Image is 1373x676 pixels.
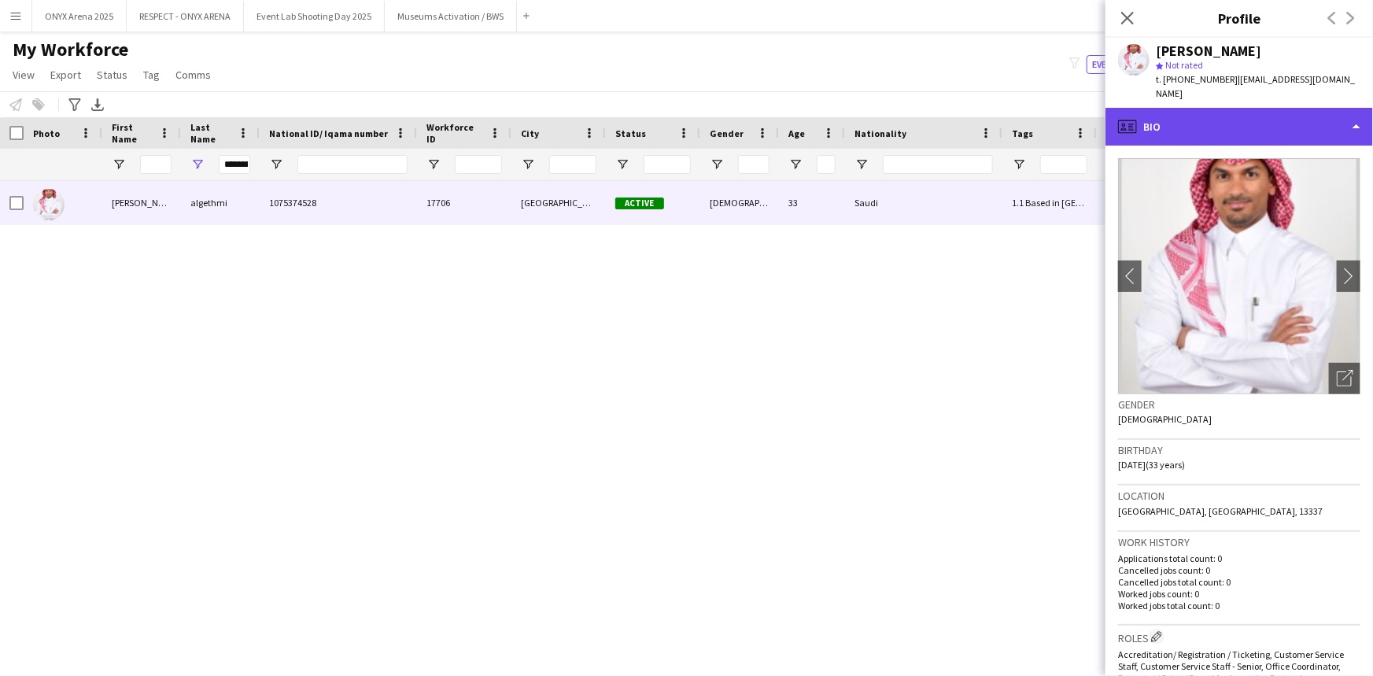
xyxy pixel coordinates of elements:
[1118,397,1360,412] h3: Gender
[1118,413,1212,425] span: [DEMOGRAPHIC_DATA]
[1156,44,1261,58] div: [PERSON_NAME]
[244,1,385,31] button: Event Lab Shooting Day 2025
[13,38,128,61] span: My Workforce
[615,198,664,209] span: Active
[219,155,250,174] input: Last Name Filter Input
[137,65,166,85] a: Tag
[1012,127,1033,139] span: Tags
[1118,158,1360,394] img: Crew avatar or photo
[1118,600,1360,611] p: Worked jobs total count: 0
[1105,8,1373,28] h3: Profile
[127,1,244,31] button: RESPECT - ONYX ARENA
[65,95,84,114] app-action-btn: Advanced filters
[1040,155,1087,174] input: Tags Filter Input
[1118,552,1360,564] p: Applications total count: 0
[140,155,172,174] input: First Name Filter Input
[1118,564,1360,576] p: Cancelled jobs count: 0
[6,65,41,85] a: View
[521,157,535,172] button: Open Filter Menu
[112,157,126,172] button: Open Filter Menu
[521,127,539,139] span: City
[1165,59,1203,71] span: Not rated
[1105,108,1373,146] div: Bio
[1329,363,1360,394] div: Open photos pop-in
[33,127,60,139] span: Photo
[615,157,629,172] button: Open Filter Menu
[788,127,805,139] span: Age
[32,1,127,31] button: ONYX Arena 2025
[511,181,606,224] div: [GEOGRAPHIC_DATA]
[13,68,35,82] span: View
[883,155,993,174] input: Nationality Filter Input
[88,95,107,114] app-action-btn: Export XLSX
[426,121,483,145] span: Workforce ID
[854,157,869,172] button: Open Filter Menu
[455,155,502,174] input: Workforce ID Filter Input
[417,181,511,224] div: 17706
[175,68,211,82] span: Comms
[1087,55,1165,74] button: Everyone8,597
[1012,157,1026,172] button: Open Filter Menu
[1118,505,1323,517] span: [GEOGRAPHIC_DATA], [GEOGRAPHIC_DATA], 13337
[44,65,87,85] a: Export
[1002,181,1097,224] div: 1.1 Based in [GEOGRAPHIC_DATA], 2.2 English Level = 2/3 Good, Presentable B
[1156,73,1355,99] span: | [EMAIL_ADDRESS][DOMAIN_NAME]
[269,197,316,209] span: 1075374528
[102,181,181,224] div: [PERSON_NAME]
[779,181,845,224] div: 33
[33,189,65,220] img: Ahmed algethmi
[1118,459,1185,471] span: [DATE] (33 years)
[426,157,441,172] button: Open Filter Menu
[269,157,283,172] button: Open Filter Menu
[1118,443,1360,457] h3: Birthday
[190,121,231,145] span: Last Name
[50,68,81,82] span: Export
[644,155,691,174] input: Status Filter Input
[297,155,408,174] input: National ID/ Iqama number Filter Input
[549,155,596,174] input: City Filter Input
[845,181,1002,224] div: Saudi
[1118,535,1360,549] h3: Work history
[169,65,217,85] a: Comms
[788,157,803,172] button: Open Filter Menu
[817,155,836,174] input: Age Filter Input
[1118,588,1360,600] p: Worked jobs count: 0
[854,127,906,139] span: Nationality
[710,127,744,139] span: Gender
[738,155,770,174] input: Gender Filter Input
[112,121,153,145] span: First Name
[710,157,724,172] button: Open Filter Menu
[190,157,205,172] button: Open Filter Menu
[97,68,127,82] span: Status
[181,181,260,224] div: algethmi
[269,127,388,139] span: National ID/ Iqama number
[1118,629,1360,645] h3: Roles
[1118,489,1360,503] h3: Location
[385,1,517,31] button: Museums Activation / BWS
[90,65,134,85] a: Status
[1118,576,1360,588] p: Cancelled jobs total count: 0
[700,181,779,224] div: [DEMOGRAPHIC_DATA]
[1156,73,1238,85] span: t. [PHONE_NUMBER]
[615,127,646,139] span: Status
[143,68,160,82] span: Tag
